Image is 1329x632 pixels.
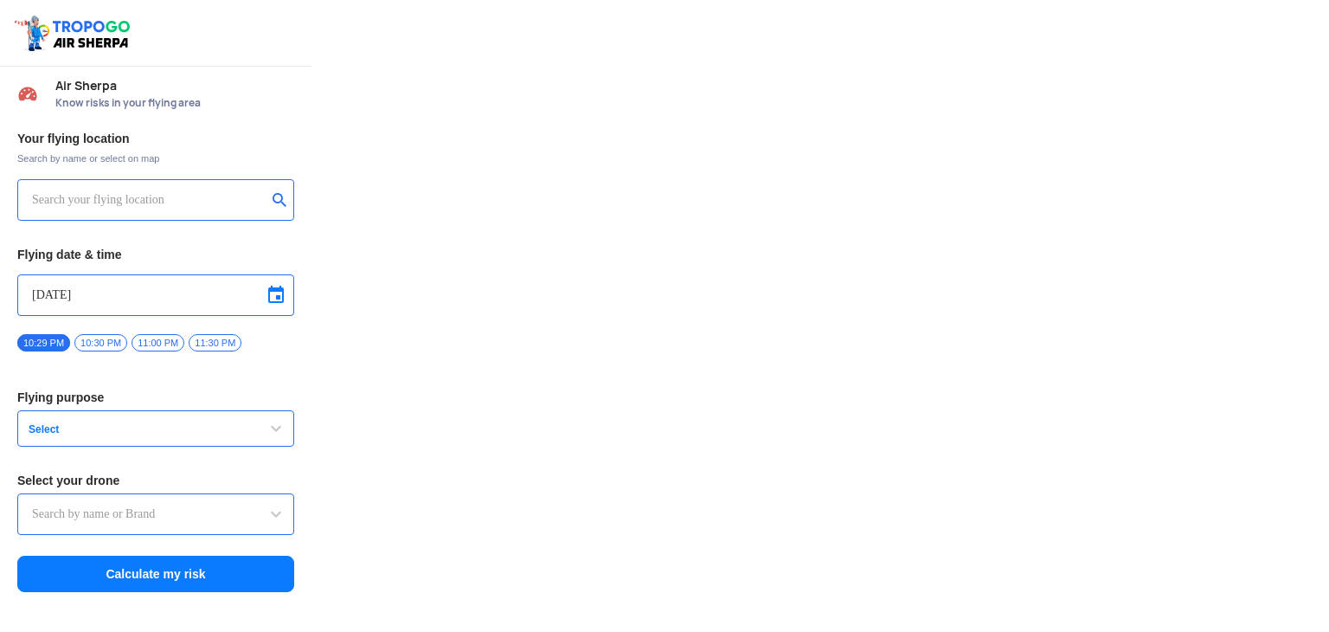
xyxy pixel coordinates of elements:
input: Search your flying location [32,190,266,210]
button: Select [17,410,294,447]
img: Risk Scores [17,83,38,104]
span: 11:00 PM [132,334,184,351]
input: Select Date [32,285,279,306]
input: Search by name or Brand [32,504,279,525]
button: Calculate my risk [17,556,294,592]
h3: Flying date & time [17,248,294,261]
img: ic_tgdronemaps.svg [13,13,136,53]
span: 10:30 PM [74,334,127,351]
h3: Flying purpose [17,391,294,403]
span: Select [22,422,238,436]
span: 11:30 PM [189,334,241,351]
h3: Your flying location [17,132,294,145]
span: Know risks in your flying area [55,96,294,110]
h3: Select your drone [17,474,294,487]
span: 10:29 PM [17,334,70,351]
span: Search by name or select on map [17,152,294,165]
span: Air Sherpa [55,79,294,93]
